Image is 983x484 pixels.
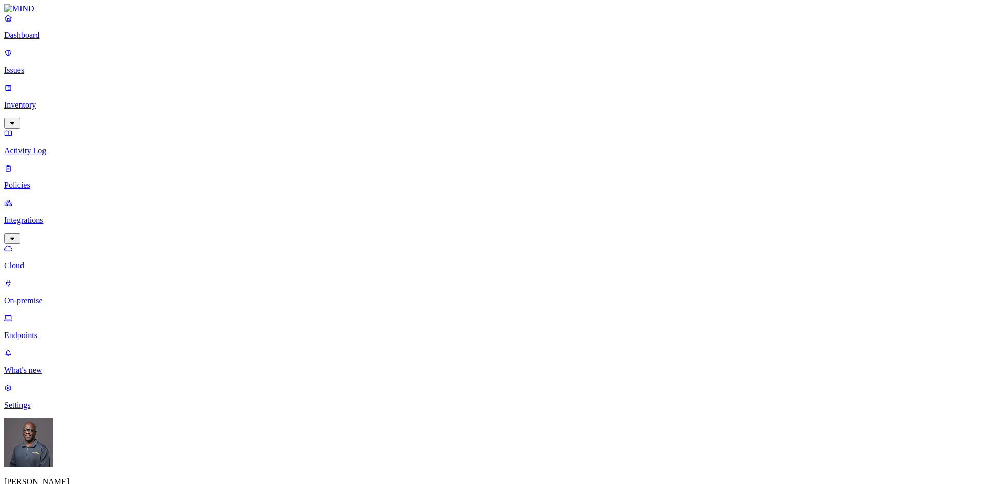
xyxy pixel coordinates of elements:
p: Policies [4,181,979,190]
p: Activity Log [4,146,979,155]
a: Cloud [4,244,979,270]
a: MIND [4,4,979,13]
p: Inventory [4,100,979,110]
img: Gregory Thomas [4,418,53,467]
a: Activity Log [4,129,979,155]
p: Dashboard [4,31,979,40]
p: Issues [4,66,979,75]
img: MIND [4,4,34,13]
p: Integrations [4,216,979,225]
a: Issues [4,48,979,75]
a: Integrations [4,198,979,242]
p: On-premise [4,296,979,305]
a: On-premise [4,279,979,305]
p: Settings [4,401,979,410]
a: Policies [4,163,979,190]
p: Endpoints [4,331,979,340]
a: Endpoints [4,313,979,340]
a: Dashboard [4,13,979,40]
p: Cloud [4,261,979,270]
a: What's new [4,348,979,375]
p: What's new [4,366,979,375]
a: Inventory [4,83,979,127]
a: Settings [4,383,979,410]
